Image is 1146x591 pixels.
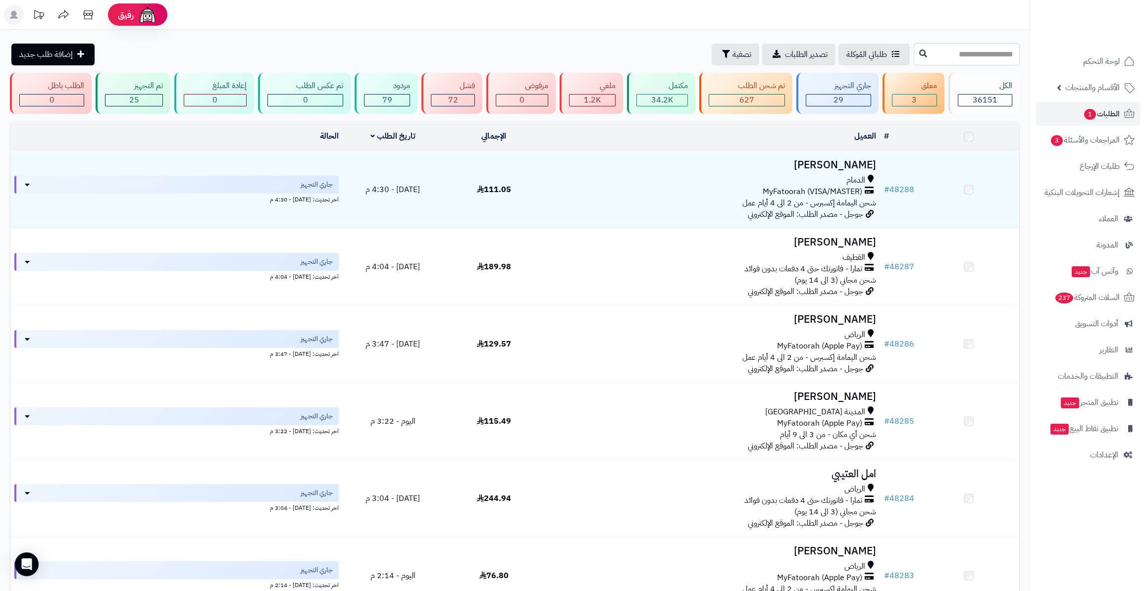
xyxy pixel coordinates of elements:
span: وآتس آب [1071,264,1118,278]
h3: [PERSON_NAME] [548,237,876,248]
h3: [PERSON_NAME] [548,545,876,557]
a: الطلبات1 [1036,102,1140,126]
span: تطبيق المتجر [1060,395,1118,409]
div: اخر تحديث: [DATE] - 3:47 م [14,348,339,358]
h3: [PERSON_NAME] [548,391,876,402]
div: 79 [365,95,409,106]
a: مرفوض 0 [484,73,557,114]
a: الإجمالي [481,130,506,142]
span: جاري التجهيز [301,334,333,344]
span: شحن مجاني (3 الى 14 يوم) [794,506,876,518]
span: # [884,184,889,196]
span: 29 [833,94,843,106]
span: شحن اليمامة إكسبرس - من 2 الى 4 أيام عمل [742,351,876,363]
div: Open Intercom Messenger [15,552,39,576]
h3: [PERSON_NAME] [548,159,876,171]
span: 3 [912,94,917,106]
a: المراجعات والأسئلة3 [1036,128,1140,152]
a: تطبيق المتجرجديد [1036,391,1140,414]
span: تمارا - فاتورتك حتى 4 دفعات بدون فوائد [744,495,862,506]
a: الطلب باطل 0 [8,73,94,114]
span: جوجل - مصدر الطلب: الموقع الإلكتروني [748,286,863,297]
span: جاري التجهيز [301,565,333,575]
span: 111.05 [477,184,511,196]
a: تم شحن الطلب 627 [697,73,794,114]
span: 244.94 [477,492,511,504]
div: جاري التجهيز [806,80,871,92]
div: 25 [105,95,162,106]
span: إشعارات التحويلات البنكية [1044,186,1120,199]
div: اخر تحديث: [DATE] - 3:22 م [14,425,339,436]
span: تصدير الطلبات [785,49,828,60]
span: التقارير [1099,343,1118,357]
span: العملاء [1099,212,1118,226]
a: فشل 72 [419,73,484,114]
div: 1159 [570,95,615,106]
h3: [PERSON_NAME] [548,314,876,325]
span: MyFatoorah (Apple Pay) [777,341,862,352]
div: 34157 [637,95,687,106]
a: تاريخ الطلب [370,130,416,142]
div: مردود [364,80,410,92]
a: معلق 3 [881,73,946,114]
span: جاري التجهيز [301,180,333,190]
img: logo-2.png [1079,26,1137,47]
a: #48283 [884,570,914,582]
div: تم شحن الطلب [709,80,784,92]
a: إعادة المبلغ 0 [172,73,256,114]
span: جوجل - مصدر الطلب: الموقع الإلكتروني [748,517,863,529]
a: #48286 [884,338,914,350]
span: المدينة [GEOGRAPHIC_DATA] [765,406,865,418]
a: الإعدادات [1036,443,1140,467]
span: # [884,415,889,427]
span: جديد [1061,397,1079,408]
div: 72 [431,95,474,106]
span: الطلبات [1083,107,1120,121]
div: تم عكس الطلب [267,80,343,92]
span: # [884,261,889,273]
a: #48284 [884,492,914,504]
a: #48285 [884,415,914,427]
a: إشعارات التحويلات البنكية [1036,181,1140,204]
div: تم التجهيز [105,80,162,92]
a: جاري التجهيز 29 [794,73,881,114]
span: تطبيق نقاط البيع [1049,422,1118,436]
a: الكل36151 [946,73,1022,114]
div: 3 [892,95,936,106]
span: 189.98 [477,261,511,273]
div: مرفوض [496,80,548,92]
a: تم التجهيز 25 [94,73,172,114]
h3: امل العتيبي [548,468,876,480]
span: 0 [303,94,308,106]
a: تحديثات المنصة [26,5,51,27]
a: المدونة [1036,233,1140,257]
div: اخر تحديث: [DATE] - 2:14 م [14,579,339,590]
span: [DATE] - 4:04 م [365,261,420,273]
span: 115.49 [477,415,511,427]
a: مردود 79 [353,73,419,114]
div: 0 [20,95,84,106]
span: 72 [448,94,458,106]
a: لوحة التحكم [1036,49,1140,73]
span: القطيف [842,252,865,263]
a: أدوات التسويق [1036,312,1140,336]
span: طلبات الإرجاع [1080,159,1120,173]
span: جوجل - مصدر الطلب: الموقع الإلكتروني [748,363,863,375]
span: 3 [1051,135,1063,146]
span: السلات المتروكة [1054,291,1120,304]
a: تم عكس الطلب 0 [256,73,353,114]
div: مكتمل [636,80,688,92]
a: # [884,130,889,142]
a: وآتس آبجديد [1036,259,1140,283]
a: #48288 [884,184,914,196]
a: الحالة [320,130,339,142]
span: [DATE] - 3:04 م [365,492,420,504]
span: جاري التجهيز [301,488,333,498]
span: جوجل - مصدر الطلب: الموقع الإلكتروني [748,440,863,452]
div: 0 [496,95,547,106]
div: 627 [709,95,784,106]
span: MyFatoorah (Apple Pay) [777,572,862,584]
span: 0 [50,94,54,106]
span: المراجعات والأسئلة [1050,133,1120,147]
span: جاري التجهيز [301,411,333,421]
